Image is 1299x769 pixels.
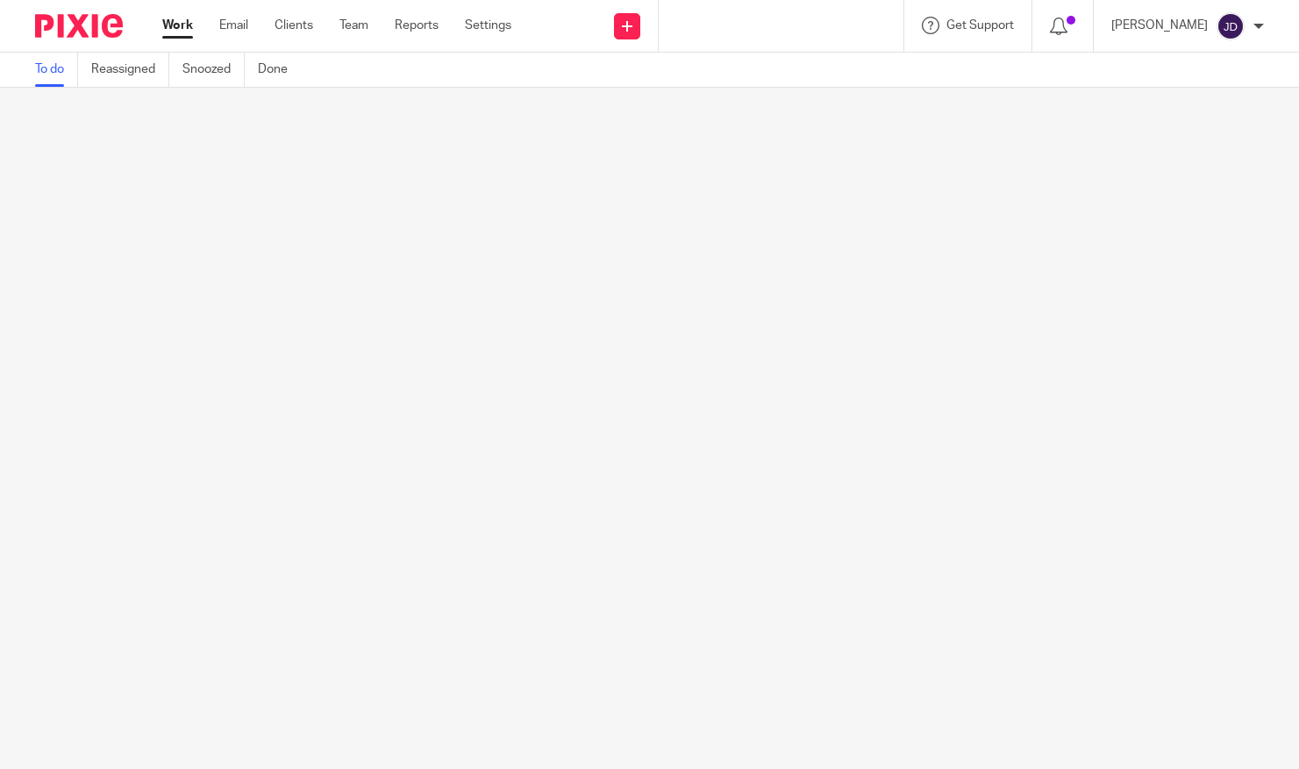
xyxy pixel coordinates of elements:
a: Reassigned [91,53,169,87]
a: Snoozed [182,53,245,87]
img: svg%3E [1217,12,1245,40]
a: Done [258,53,301,87]
img: Pixie [35,14,123,38]
a: Settings [465,17,511,34]
a: Clients [275,17,313,34]
a: Reports [395,17,439,34]
a: Team [339,17,368,34]
p: [PERSON_NAME] [1111,17,1208,34]
a: Email [219,17,248,34]
a: Work [162,17,193,34]
span: Get Support [946,19,1014,32]
a: To do [35,53,78,87]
